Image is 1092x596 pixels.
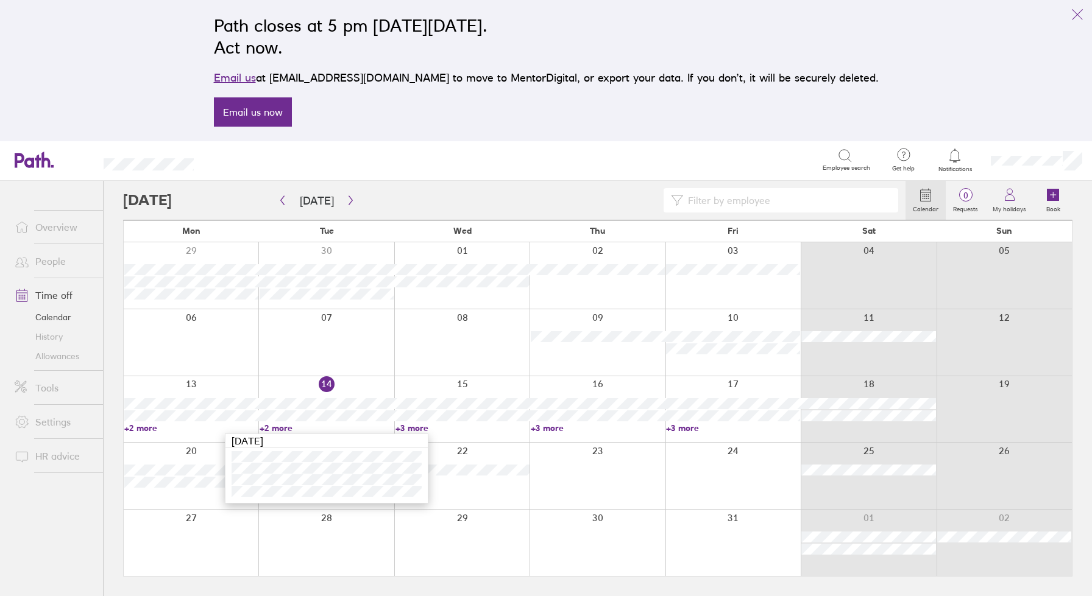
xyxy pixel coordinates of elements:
[1039,202,1068,213] label: Book
[290,191,344,211] button: [DATE]
[946,202,985,213] label: Requests
[946,191,985,200] span: 0
[227,154,258,165] div: Search
[884,165,923,172] span: Get help
[214,71,256,84] a: Email us
[5,376,103,400] a: Tools
[985,181,1033,220] a: My holidays
[214,97,292,127] a: Email us now
[862,226,876,236] span: Sat
[1033,181,1072,220] a: Book
[5,307,103,327] a: Calendar
[214,69,879,86] p: at [EMAIL_ADDRESS][DOMAIN_NAME] to move to MentorDigital, or export your data. If you don’t, it w...
[906,202,946,213] label: Calendar
[996,226,1012,236] span: Sun
[5,444,103,468] a: HR advice
[683,189,891,212] input: Filter by employee
[5,283,103,307] a: Time off
[906,181,946,220] a: Calendar
[5,327,103,346] a: History
[5,249,103,273] a: People
[182,226,200,236] span: Mon
[225,434,428,448] div: [DATE]
[395,422,530,433] a: +3 more
[5,410,103,434] a: Settings
[531,422,665,433] a: +3 more
[985,202,1033,213] label: My holidays
[453,226,472,236] span: Wed
[214,15,879,58] h2: Path closes at 5 pm [DATE][DATE]. Act now.
[5,346,103,366] a: Allowances
[823,164,870,172] span: Employee search
[5,215,103,239] a: Overview
[946,181,985,220] a: 0Requests
[590,226,605,236] span: Thu
[728,226,739,236] span: Fri
[935,166,975,173] span: Notifications
[124,422,258,433] a: +2 more
[666,422,800,433] a: +3 more
[935,147,975,173] a: Notifications
[320,226,334,236] span: Tue
[260,422,394,433] a: +2 more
